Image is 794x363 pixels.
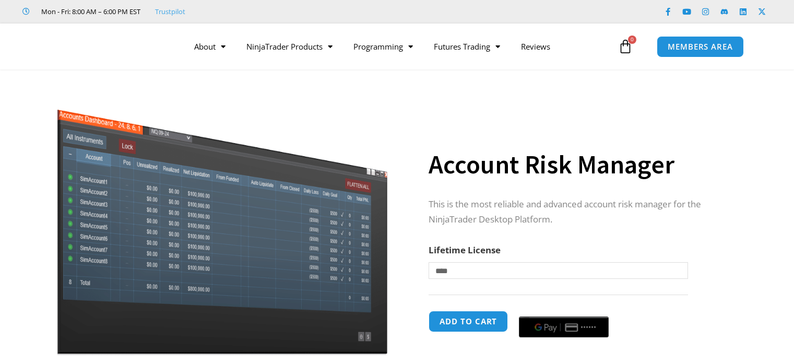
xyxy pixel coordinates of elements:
[429,244,501,256] label: Lifetime License
[429,284,445,291] a: Clear options
[429,197,733,227] p: This is the most reliable and advanced account risk manager for the NinjaTrader Desktop Platform.
[581,324,597,331] text: ••••••
[184,34,615,58] nav: Menu
[236,34,343,58] a: NinjaTrader Products
[517,309,611,310] iframe: Secure payment input frame
[54,88,390,355] img: Screenshot 2024-08-26 15462845454
[668,43,733,51] span: MEMBERS AREA
[628,36,636,44] span: 0
[343,34,423,58] a: Programming
[423,34,511,58] a: Futures Trading
[519,317,609,337] button: Buy with GPay
[429,311,508,332] button: Add to cart
[39,28,151,65] img: LogoAI | Affordable Indicators – NinjaTrader
[184,34,236,58] a: About
[602,31,648,62] a: 0
[429,146,733,183] h1: Account Risk Manager
[511,34,561,58] a: Reviews
[155,5,185,18] a: Trustpilot
[39,5,140,18] span: Mon - Fri: 8:00 AM – 6:00 PM EST
[657,36,744,57] a: MEMBERS AREA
